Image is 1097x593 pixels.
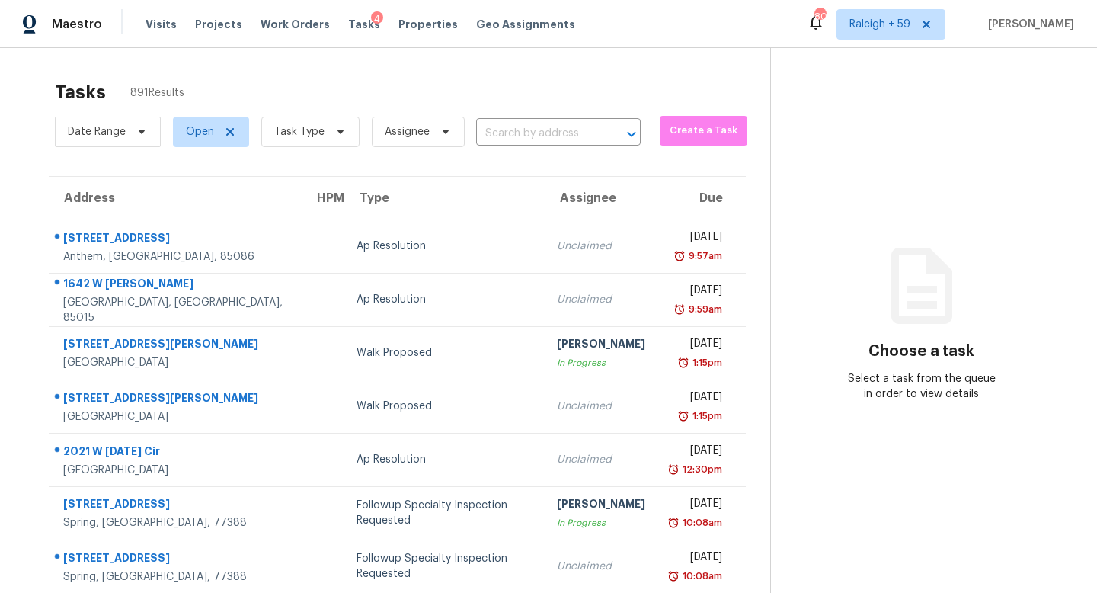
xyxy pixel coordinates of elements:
[667,122,740,139] span: Create a Task
[670,496,722,515] div: [DATE]
[670,443,722,462] div: [DATE]
[348,19,380,30] span: Tasks
[673,302,686,317] img: Overdue Alarm Icon
[63,276,289,295] div: 1642 W [PERSON_NAME]
[849,17,910,32] span: Raleigh + 59
[385,124,430,139] span: Assignee
[357,551,533,582] div: Followup Specialty Inspection Requested
[186,124,214,139] span: Open
[557,559,645,574] div: Unclaimed
[670,283,722,302] div: [DATE]
[689,409,722,424] div: 1:15pm
[670,229,722,248] div: [DATE]
[557,239,645,254] div: Unclaimed
[557,292,645,307] div: Unclaimed
[63,409,289,425] div: [GEOGRAPHIC_DATA]
[657,177,746,220] th: Due
[63,390,289,409] div: [STREET_ADDRESS][PERSON_NAME]
[357,452,533,467] div: Ap Resolution
[557,452,645,467] div: Unclaimed
[677,355,689,370] img: Overdue Alarm Icon
[545,177,657,220] th: Assignee
[667,462,680,477] img: Overdue Alarm Icon
[667,569,680,584] img: Overdue Alarm Icon
[686,248,722,264] div: 9:57am
[868,344,974,359] h3: Choose a task
[680,569,722,584] div: 10:08am
[302,177,344,220] th: HPM
[677,409,689,424] img: Overdue Alarm Icon
[63,355,289,370] div: [GEOGRAPHIC_DATA]
[371,11,383,27] div: 4
[557,355,645,370] div: In Progress
[52,17,102,32] span: Maestro
[982,17,1074,32] span: [PERSON_NAME]
[195,17,242,32] span: Projects
[667,515,680,530] img: Overdue Alarm Icon
[63,444,289,463] div: 2021 W [DATE] Cir
[557,496,645,515] div: [PERSON_NAME]
[130,85,184,101] span: 891 Results
[357,399,533,414] div: Walk Proposed
[146,17,177,32] span: Visits
[680,515,722,530] div: 10:08am
[621,123,642,145] button: Open
[55,85,106,100] h2: Tasks
[63,463,289,478] div: [GEOGRAPHIC_DATA]
[49,177,302,220] th: Address
[68,124,126,139] span: Date Range
[398,17,458,32] span: Properties
[344,177,545,220] th: Type
[557,515,645,530] div: In Progress
[846,371,997,402] div: Select a task from the queue in order to view details
[557,399,645,414] div: Unclaimed
[63,230,289,249] div: [STREET_ADDRESS]
[357,498,533,528] div: Followup Specialty Inspection Requested
[476,17,575,32] span: Geo Assignments
[670,336,722,355] div: [DATE]
[686,302,722,317] div: 9:59am
[63,336,289,355] div: [STREET_ADDRESS][PERSON_NAME]
[680,462,722,477] div: 12:30pm
[357,292,533,307] div: Ap Resolution
[63,496,289,515] div: [STREET_ADDRESS]
[557,336,645,355] div: [PERSON_NAME]
[476,122,598,146] input: Search by address
[814,9,825,24] div: 806
[63,515,289,530] div: Spring, [GEOGRAPHIC_DATA], 77388
[63,249,289,264] div: Anthem, [GEOGRAPHIC_DATA], 85086
[670,389,722,409] div: [DATE]
[689,355,722,370] div: 1:15pm
[357,345,533,361] div: Walk Proposed
[261,17,330,32] span: Work Orders
[63,550,289,569] div: [STREET_ADDRESS]
[63,569,289,585] div: Spring, [GEOGRAPHIC_DATA], 77388
[673,248,686,264] img: Overdue Alarm Icon
[274,124,325,139] span: Task Type
[660,116,747,146] button: Create a Task
[63,295,289,325] div: [GEOGRAPHIC_DATA], [GEOGRAPHIC_DATA], 85015
[357,239,533,254] div: Ap Resolution
[670,550,722,569] div: [DATE]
